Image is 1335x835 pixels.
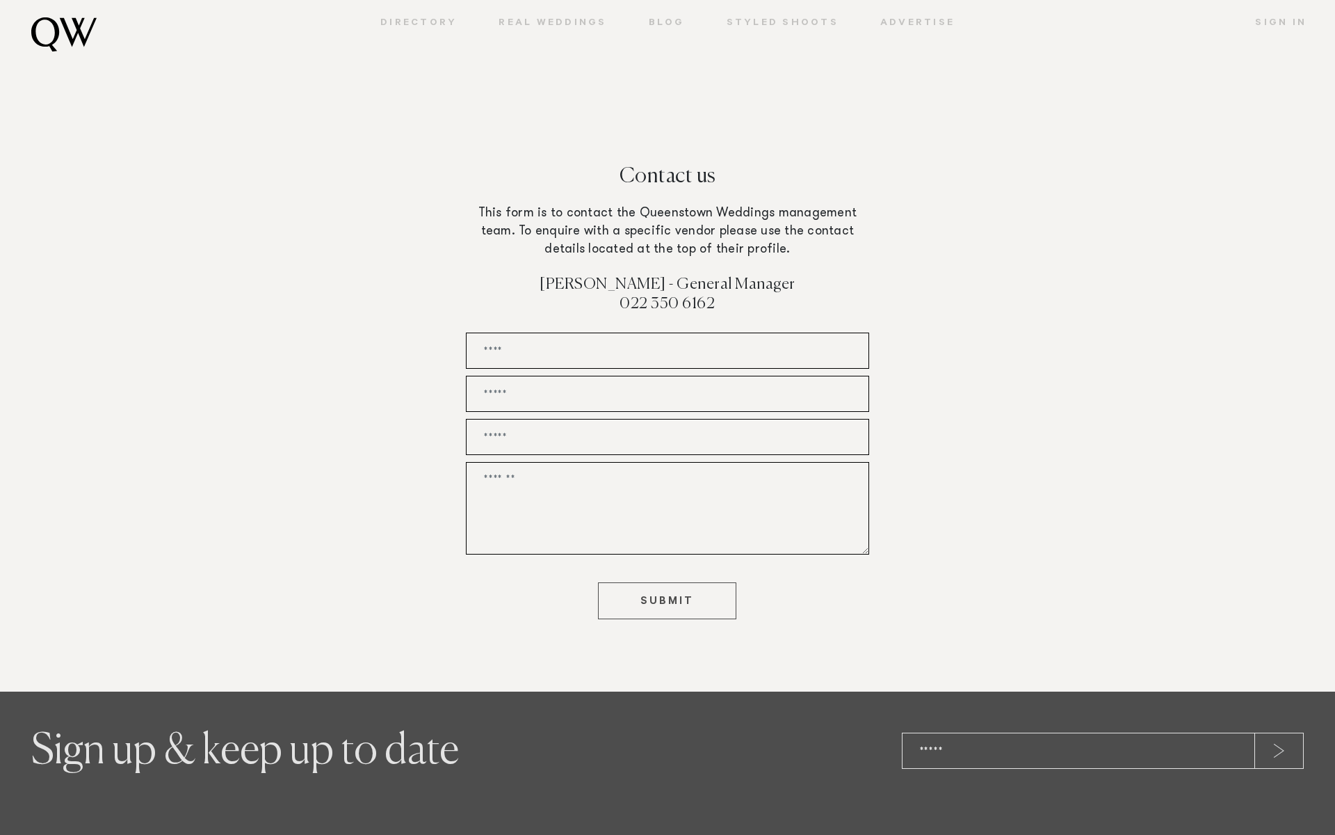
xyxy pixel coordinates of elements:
[598,582,736,619] button: SUBMIT
[859,17,976,30] a: Advertise
[359,17,478,30] a: Directory
[31,166,1304,205] h1: Contact us
[31,17,97,51] img: monogram.svg
[620,296,715,312] a: 022 350 6162
[1274,744,1284,758] img: arrow-white.png
[31,733,652,771] h2: Sign up & keep up to date
[466,276,869,296] h4: [PERSON_NAME] - General Manager
[1234,17,1306,30] a: Sign In
[466,205,869,259] p: This form is to contact the Queenstown Weddings management team. To enquire with a specific vendo...
[706,17,859,30] a: Styled Shoots
[628,17,706,30] a: Blog
[478,17,627,30] a: Real Weddings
